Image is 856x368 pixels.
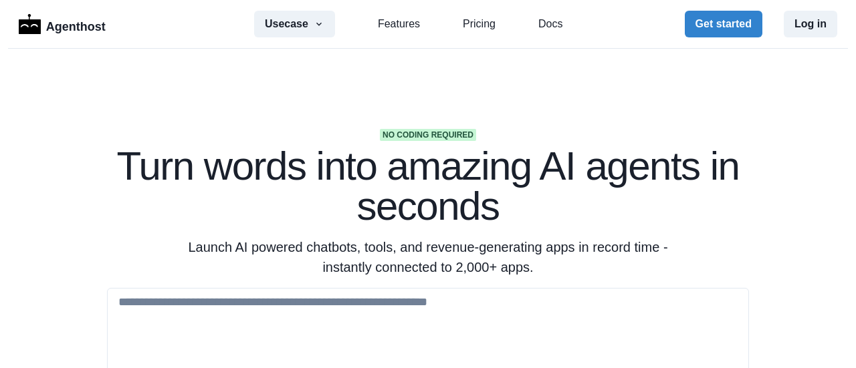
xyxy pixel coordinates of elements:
[19,14,41,34] img: Logo
[46,13,106,36] p: Agenthost
[19,13,106,36] a: LogoAgenthost
[254,11,335,37] button: Usecase
[107,146,749,226] h1: Turn words into amazing AI agents in seconds
[463,16,496,32] a: Pricing
[685,11,762,37] button: Get started
[784,11,837,37] button: Log in
[171,237,685,277] p: Launch AI powered chatbots, tools, and revenue-generating apps in record time - instantly connect...
[378,16,420,32] a: Features
[538,16,562,32] a: Docs
[380,129,476,141] span: No coding required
